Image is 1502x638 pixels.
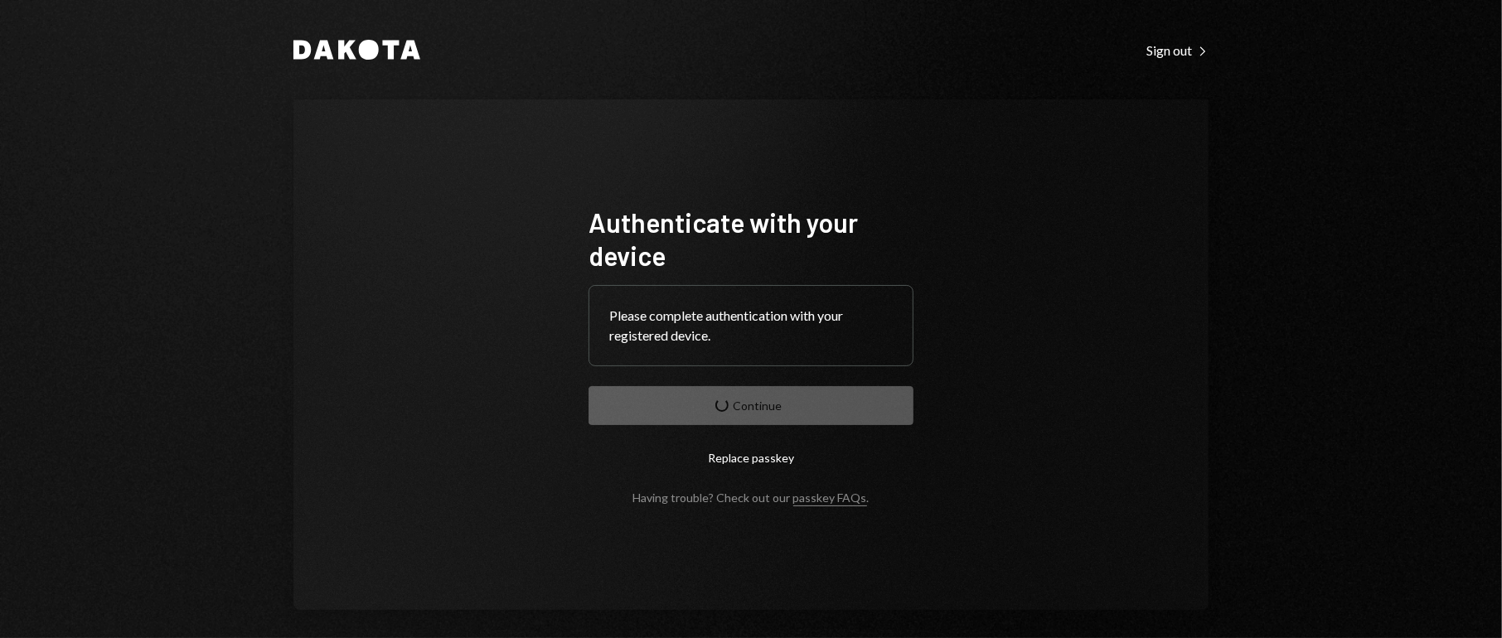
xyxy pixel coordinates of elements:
[589,205,913,272] h1: Authenticate with your device
[609,306,893,346] div: Please complete authentication with your registered device.
[633,491,870,505] div: Having trouble? Check out our .
[793,491,867,506] a: passkey FAQs
[1146,41,1209,59] a: Sign out
[1146,42,1209,59] div: Sign out
[589,438,913,477] button: Replace passkey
